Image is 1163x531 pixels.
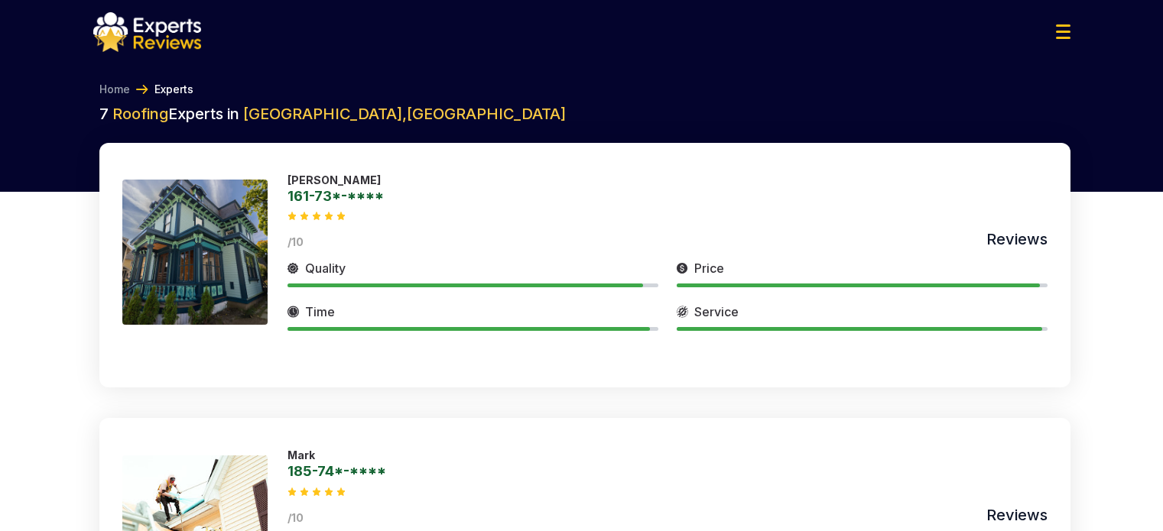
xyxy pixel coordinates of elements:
[93,12,201,52] img: logo
[99,82,130,97] a: Home
[288,511,304,524] span: /10
[93,82,1070,97] nav: Breadcrumb
[986,506,1048,524] span: Reviews
[305,259,346,277] span: Quality
[677,259,688,277] img: slider icon
[112,105,168,123] span: Roofing
[288,173,384,186] p: [PERSON_NAME]
[694,259,724,277] span: Price
[243,105,566,123] span: [GEOGRAPHIC_DATA] , [GEOGRAPHIC_DATA]
[677,303,688,321] img: slider icon
[986,230,1048,248] span: Reviews
[288,448,386,461] p: Mark
[288,259,299,277] img: slider icon
[305,303,335,321] span: Time
[288,303,299,321] img: slider icon
[1056,24,1070,39] img: Menu Icon
[99,103,1070,125] h2: 7 Experts in
[122,180,268,325] img: 175933056172119.jpeg
[288,235,304,248] span: /10
[694,303,739,321] span: Service
[154,82,193,97] a: Experts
